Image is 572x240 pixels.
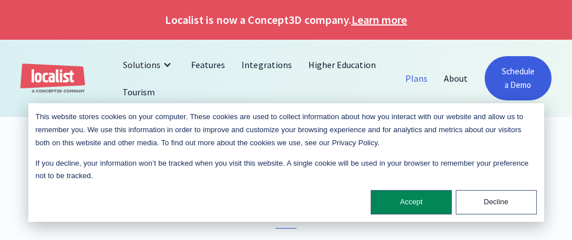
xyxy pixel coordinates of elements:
[20,64,85,94] a: home
[485,56,552,100] a: Schedule a Demo
[183,51,234,78] a: Features
[28,103,544,222] div: Cookie banner
[123,58,160,71] div: Solutions
[234,51,300,78] a: Integrations
[115,51,183,78] div: Solutions
[115,78,163,106] a: Tourism
[436,65,476,92] a: About
[36,111,537,149] p: This website stores cookies on your computer. These cookies are used to collect information about...
[36,157,537,183] p: If you decline, your information won’t be tracked when you visit this website. A single cookie wi...
[397,65,436,92] a: Plans
[300,51,385,78] a: Higher Education
[351,11,407,28] a: Learn more
[371,190,452,214] button: Accept
[456,190,537,214] button: Decline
